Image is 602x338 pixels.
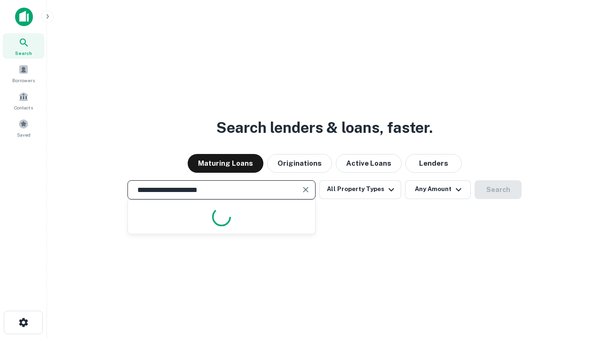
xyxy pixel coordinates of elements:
[555,263,602,308] iframe: Chat Widget
[405,180,471,199] button: Any Amount
[3,33,44,59] a: Search
[15,49,32,57] span: Search
[267,154,332,173] button: Originations
[14,104,33,111] span: Contacts
[405,154,462,173] button: Lenders
[12,77,35,84] span: Borrowers
[188,154,263,173] button: Maturing Loans
[299,183,312,196] button: Clear
[319,180,401,199] button: All Property Types
[3,115,44,140] a: Saved
[15,8,33,26] img: capitalize-icon.png
[216,116,433,139] h3: Search lenders & loans, faster.
[3,61,44,86] a: Borrowers
[336,154,402,173] button: Active Loans
[17,131,31,138] span: Saved
[3,88,44,113] a: Contacts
